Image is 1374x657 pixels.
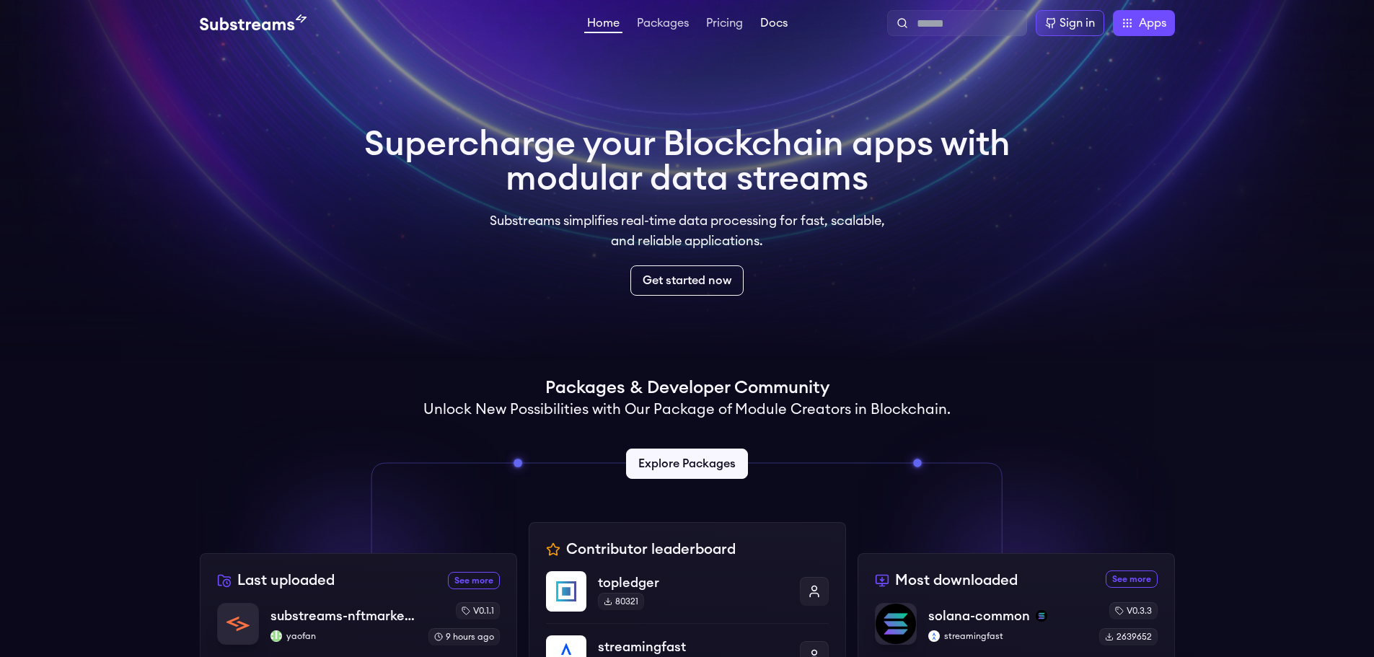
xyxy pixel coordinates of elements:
p: substreams-nftmarketplace [270,606,417,626]
a: Explore Packages [626,449,748,479]
img: yaofan [270,630,282,642]
a: topledgertopledger80321 [546,571,829,623]
p: Substreams simplifies real-time data processing for fast, scalable, and reliable applications. [480,211,895,251]
p: solana-common [928,606,1030,626]
img: solana-common [876,604,916,644]
div: Sign in [1060,14,1095,32]
a: Home [584,17,622,33]
img: streamingfast [928,630,940,642]
img: substreams-nftmarketplace [218,604,258,644]
a: Get started now [630,265,744,296]
p: yaofan [270,630,417,642]
img: Substream's logo [200,14,307,32]
h1: Supercharge your Blockchain apps with modular data streams [364,127,1010,196]
a: See more recently uploaded packages [448,572,500,589]
a: Pricing [703,17,746,32]
div: 80321 [598,593,644,610]
p: streamingfast [598,637,788,657]
a: Packages [634,17,692,32]
div: 2639652 [1099,628,1158,645]
a: Docs [757,17,791,32]
h2: Unlock New Possibilities with Our Package of Module Creators in Blockchain. [423,400,951,420]
a: See more most downloaded packages [1106,570,1158,588]
span: Apps [1139,14,1166,32]
p: topledger [598,573,788,593]
a: solana-commonsolana-commonsolanastreamingfaststreamingfastv0.3.32639652 [875,602,1158,657]
a: substreams-nftmarketplacesubstreams-nftmarketplaceyaofanyaofanv0.1.19 hours ago [217,602,500,657]
h1: Packages & Developer Community [545,376,829,400]
p: streamingfast [928,630,1088,642]
a: Sign in [1036,10,1104,36]
img: solana [1036,610,1047,622]
img: topledger [546,571,586,612]
div: 9 hours ago [428,628,500,645]
div: v0.3.3 [1109,602,1158,619]
div: v0.1.1 [456,602,500,619]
